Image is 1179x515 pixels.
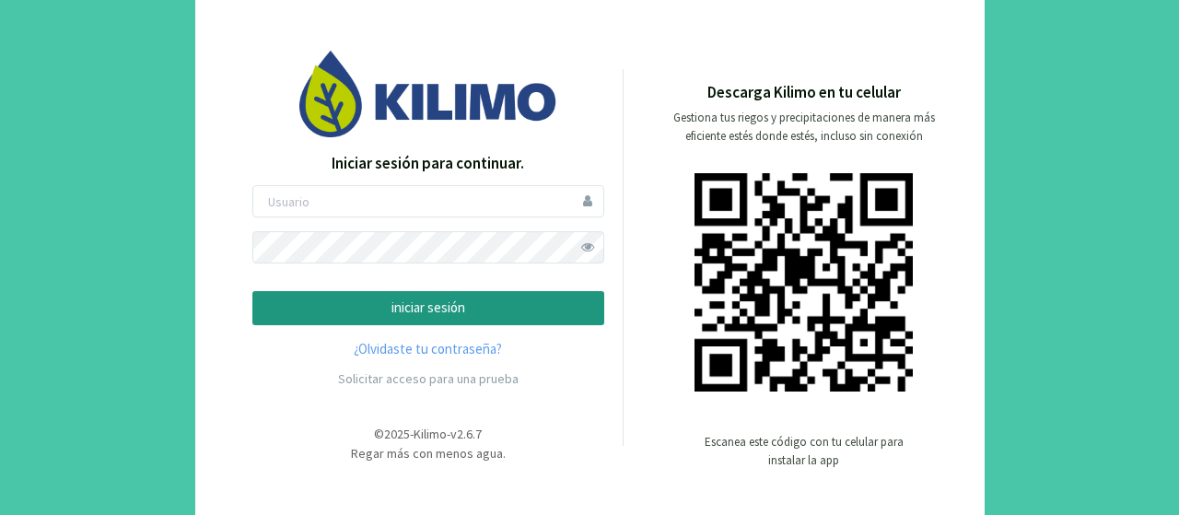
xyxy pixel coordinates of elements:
img: qr code [695,173,913,392]
p: iniciar sesión [268,298,589,319]
span: v2.6.7 [450,426,482,442]
span: Regar más con menos agua. [351,445,506,462]
span: © [374,426,384,442]
a: Solicitar acceso para una prueba [338,370,519,387]
p: Gestiona tus riegos y precipitaciones de manera más eficiente estés donde estés, incluso sin cone... [662,109,946,146]
p: Descarga Kilimo en tu celular [707,81,901,105]
img: Image [299,51,557,136]
span: - [410,426,414,442]
p: Iniciar sesión para continuar. [252,152,604,176]
p: Escanea este código con tu celular para instalar la app [703,433,905,470]
a: ¿Olvidaste tu contraseña? [252,339,604,360]
input: Usuario [252,185,604,217]
button: iniciar sesión [252,291,604,325]
span: - [447,426,450,442]
span: 2025 [384,426,410,442]
span: Kilimo [414,426,447,442]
